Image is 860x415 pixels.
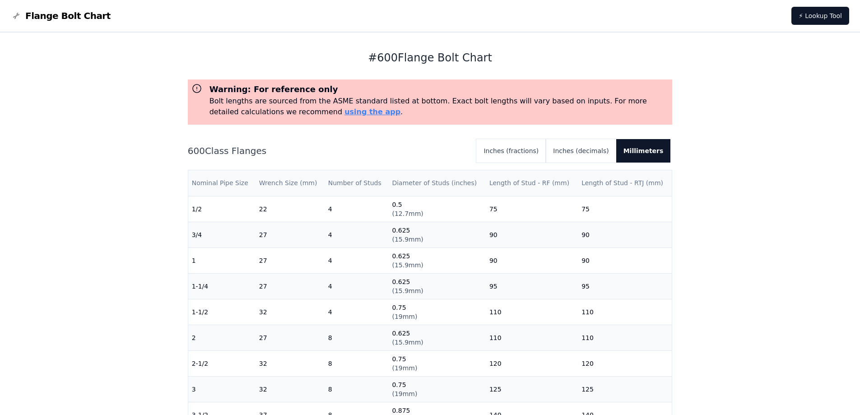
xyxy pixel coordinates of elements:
h1: # 600 Flange Bolt Chart [188,51,673,65]
h3: Warning: For reference only [209,83,669,96]
a: using the app [344,107,400,116]
td: 22 [256,196,325,222]
td: 4 [325,222,389,247]
td: 0.625 [388,273,485,299]
td: 4 [325,196,389,222]
td: 0.75 [388,299,485,325]
td: 0.75 [388,376,485,402]
td: 0.5 [388,196,485,222]
p: Bolt lengths are sourced from the ASME standard listed at bottom. Exact bolt lengths will vary ba... [209,96,669,117]
td: 32 [256,350,325,376]
td: 0.75 [388,350,485,376]
td: 75 [486,196,578,222]
span: ( 15.9mm ) [392,287,423,294]
td: 32 [256,376,325,402]
a: Flange Bolt Chart LogoFlange Bolt Chart [11,9,111,22]
td: 1 [188,247,256,273]
td: 125 [486,376,578,402]
span: ( 19mm ) [392,364,417,372]
td: 4 [325,247,389,273]
a: ⚡ Lookup Tool [791,7,849,25]
h2: 600 Class Flanges [188,145,470,157]
th: Nominal Pipe Size [188,170,256,196]
td: 27 [256,222,325,247]
td: 90 [578,247,672,273]
button: Inches (decimals) [546,139,616,163]
th: Number of Studs [325,170,389,196]
td: 2-1/2 [188,350,256,376]
td: 90 [486,222,578,247]
td: 125 [578,376,672,402]
td: 32 [256,299,325,325]
span: ( 19mm ) [392,313,417,320]
td: 27 [256,247,325,273]
td: 120 [578,350,672,376]
td: 1-1/4 [188,273,256,299]
td: 95 [486,273,578,299]
td: 0.625 [388,325,485,350]
td: 8 [325,376,389,402]
span: ( 12.7mm ) [392,210,423,217]
span: ( 15.9mm ) [392,236,423,243]
td: 1-1/2 [188,299,256,325]
th: Diameter of Studs (inches) [388,170,485,196]
td: 110 [486,325,578,350]
th: Length of Stud - RF (mm) [486,170,578,196]
span: Flange Bolt Chart [25,9,111,22]
th: Wrench Size (mm) [256,170,325,196]
button: Inches (fractions) [476,139,546,163]
td: 110 [578,299,672,325]
td: 110 [486,299,578,325]
td: 0.625 [388,247,485,273]
td: 27 [256,325,325,350]
td: 2 [188,325,256,350]
td: 8 [325,350,389,376]
span: ( 19mm ) [392,390,417,397]
td: 4 [325,273,389,299]
td: 75 [578,196,672,222]
button: Millimeters [616,139,671,163]
td: 0.625 [388,222,485,247]
td: 90 [578,222,672,247]
td: 3 [188,376,256,402]
td: 4 [325,299,389,325]
td: 120 [486,350,578,376]
span: ( 15.9mm ) [392,261,423,269]
td: 27 [256,273,325,299]
td: 110 [578,325,672,350]
td: 95 [578,273,672,299]
span: ( 15.9mm ) [392,339,423,346]
td: 3/4 [188,222,256,247]
td: 90 [486,247,578,273]
img: Flange Bolt Chart Logo [11,10,22,21]
td: 8 [325,325,389,350]
th: Length of Stud - RTJ (mm) [578,170,672,196]
td: 1/2 [188,196,256,222]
